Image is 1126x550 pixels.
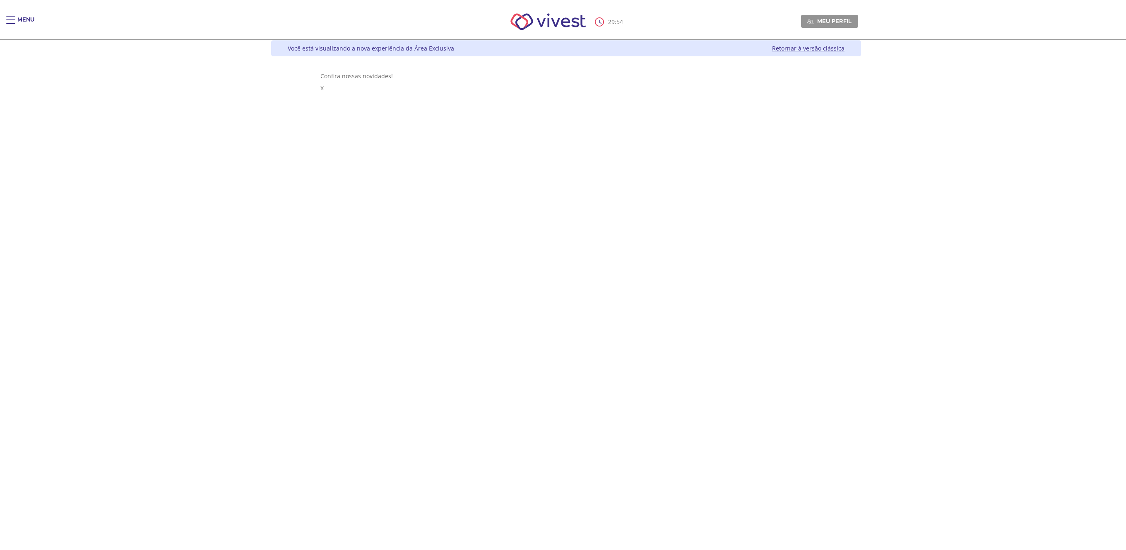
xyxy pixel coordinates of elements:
div: Você está visualizando a nova experiência da Área Exclusiva [288,44,454,52]
img: Meu perfil [807,19,813,25]
a: Meu perfil [801,15,858,27]
a: Retornar à versão clássica [772,44,844,52]
span: 54 [616,18,623,26]
span: Meu perfil [817,17,852,25]
span: 29 [608,18,615,26]
img: Vivest [501,4,595,39]
div: Confira nossas novidades! [320,72,812,80]
span: X [320,84,324,92]
div: : [595,17,625,27]
div: Vivest [265,40,861,550]
div: Menu [17,16,34,32]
